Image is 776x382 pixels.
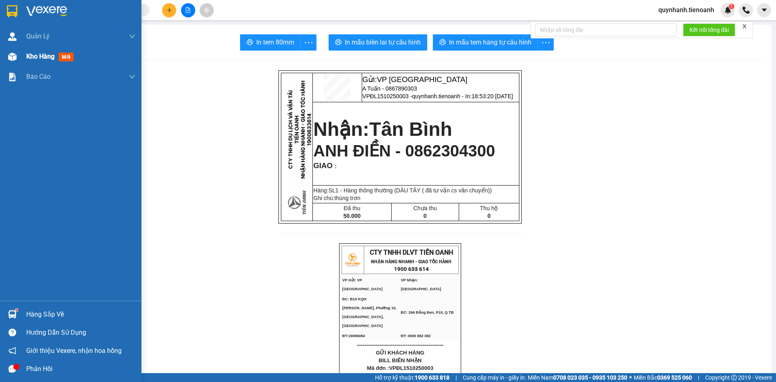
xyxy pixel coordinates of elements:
[8,347,16,355] span: notification
[200,3,214,17] button: aim
[412,93,513,99] span: quynhanh.tienoanh - In:
[240,34,301,51] button: printerIn tem 80mm
[342,297,396,328] span: ĐC: B10 KQH [PERSON_NAME], Phường 10, [GEOGRAPHIC_DATA], [GEOGRAPHIC_DATA]
[731,375,737,380] span: copyright
[376,350,424,356] span: GỬI KHÁCH HÀNG
[629,376,632,379] span: ⚪️
[334,195,360,201] span: thùng trơn
[185,7,191,13] span: file-add
[12,59,102,102] strong: Nhận:
[342,334,365,338] span: ĐT:19006084
[313,118,452,140] strong: Nhận:
[652,5,721,15] span: quynhanh.tienoanh
[634,373,692,382] span: Miền Bắc
[455,373,457,382] span: |
[698,373,699,382] span: |
[363,93,513,99] span: VPĐL1510250003 -
[394,266,429,272] strong: 1900 633 614
[247,39,253,46] span: printer
[413,205,437,211] span: Chưa thu
[40,4,118,22] span: Gửi:
[26,346,122,356] span: Giới thiệu Vexere, nhận hoa hồng
[300,34,316,51] button: more
[313,142,495,160] span: ANH ĐIỀN - 0862304300
[8,365,16,373] span: message
[335,39,342,46] span: printer
[757,3,771,17] button: caret-down
[463,373,526,382] span: Cung cấp máy in - giấy in:
[344,205,360,211] span: Đã thu
[379,357,422,363] span: BILL BIÊN NHẬN
[375,373,449,382] span: Hỗ trợ kỹ thuật:
[129,74,135,80] span: down
[256,37,294,47] span: In tem 80mm
[301,38,316,48] span: more
[313,161,333,170] span: GIAO
[370,249,453,256] span: CTY TNHH DLVT TIẾN OANH
[371,259,451,264] strong: NHẬN HÀNG NHANH - GIAO TỐC HÀNH
[313,187,491,194] span: Hàng:SL
[439,39,446,46] span: printer
[59,53,74,61] span: mới
[528,373,627,382] span: Miền Nam
[40,40,99,54] span: quynhanh.tienoanh - In:
[742,23,747,29] span: close
[538,38,553,48] span: more
[40,4,118,22] span: VP [GEOGRAPHIC_DATA]
[167,7,172,13] span: plus
[335,187,492,194] span: 1 - Hàng thông thường (DÂU TÂY ( đã tư vấn cs vân chuyển))
[363,85,417,92] span: A Tuấn - 0867890303
[424,213,427,219] span: 0
[15,309,18,311] sup: 1
[401,334,431,338] span: ĐT: 0935 882 082
[345,37,421,47] span: In mẫu biên lai tự cấu hình
[730,4,733,9] span: 1
[8,32,17,41] img: warehouse-icon
[26,308,135,321] div: Hàng sắp về
[415,374,449,381] strong: 1900 633 818
[433,34,538,51] button: printerIn mẫu tem hàng tự cấu hình
[690,25,729,34] span: Kết nối tổng đài
[8,73,17,81] img: solution-icon
[344,213,361,219] span: 50.000
[342,278,383,291] span: VP Gửi: VP [GEOGRAPHIC_DATA]
[553,374,627,381] strong: 0708 023 035 - 0935 103 250
[363,75,468,84] span: Gửi:
[480,205,498,211] span: Thu hộ
[657,374,692,381] strong: 0369 525 060
[26,72,51,82] span: Báo cáo
[26,31,50,41] span: Quản Lý
[377,75,467,84] span: VP [GEOGRAPHIC_DATA]
[742,6,750,14] img: phone-icon
[204,7,209,13] span: aim
[729,4,734,9] sup: 1
[342,250,363,270] img: logo
[333,163,337,169] span: :
[26,327,135,339] div: Hướng dẫn sử dụng
[367,365,433,371] span: Mã đơn :
[26,53,55,60] span: Kho hàng
[449,37,531,47] span: In mẫu tem hàng tự cấu hình
[40,32,99,54] span: VPĐL1510250003 -
[47,47,94,54] span: 18:53:20 [DATE]
[683,23,735,36] button: Kết nối tổng đài
[8,310,17,319] img: warehouse-icon
[26,363,135,375] div: Phản hồi
[538,34,554,51] button: more
[129,33,135,40] span: down
[535,23,677,36] input: Nhập số tổng đài
[389,365,433,371] span: VPĐL1510250003
[7,5,17,17] img: logo-vxr
[329,34,427,51] button: printerIn mẫu biên lai tự cấu hình
[401,278,441,291] span: VP Nhận: [GEOGRAPHIC_DATA]
[181,3,195,17] button: file-add
[313,195,360,201] span: Ghi chú:
[369,118,452,140] span: Tân Bình
[8,329,16,336] span: question-circle
[472,93,513,99] span: 18:53:20 [DATE]
[162,3,176,17] button: plus
[40,24,102,31] span: A Tuấn - 0867890303
[401,310,454,314] span: ĐC: 266 Đồng Đen, P10, Q TB
[487,213,491,219] span: 0
[724,6,732,14] img: icon-new-feature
